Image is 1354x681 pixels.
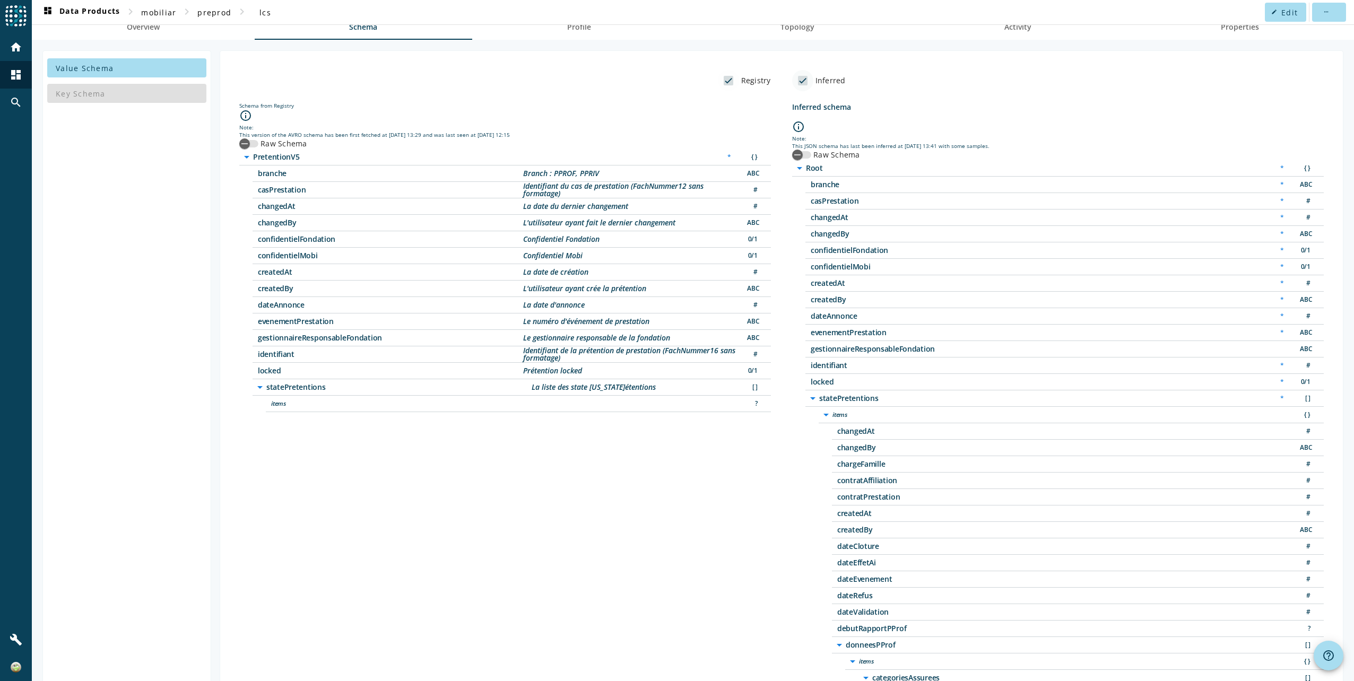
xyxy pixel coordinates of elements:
div: Description [523,170,599,177]
button: Value Schema [47,58,206,77]
div: Required [1275,294,1289,305]
span: preprod [197,7,231,18]
span: Topology [780,23,814,31]
div: Object [1295,409,1316,421]
div: Description [523,318,649,325]
span: /changedAt [811,214,1076,221]
span: /createdBy [811,296,1076,303]
span: /identifiant [258,351,523,358]
span: Edit [1281,7,1298,18]
span: /changedBy [258,219,523,226]
div: Number [1295,278,1316,289]
button: lcs [248,3,282,22]
span: /statePretentions/items/changedAt [837,427,1103,435]
span: /evenementPrestation [258,318,523,325]
label: Raw Schema [811,150,860,160]
span: Value Schema [56,63,114,73]
i: info_outline [239,109,252,122]
span: /statePretentions/items/createdAt [837,510,1103,517]
div: Required [1275,229,1289,240]
div: Required [1275,261,1289,273]
span: /statePretentions/items/contratPrestation [837,493,1103,501]
span: /createdAt [258,268,523,276]
div: String [1295,229,1316,240]
div: Required [1275,327,1289,338]
label: Registry [739,75,771,86]
div: Number [1295,475,1316,486]
span: /changedAt [258,203,523,210]
span: /branche [811,181,1076,188]
div: Required [1275,393,1289,404]
mat-icon: dashboard [41,6,54,19]
div: Required [1275,196,1289,207]
div: Required [1275,377,1289,388]
div: Unknown [1295,623,1316,634]
span: /statePretentions/items/dateValidation [837,608,1103,616]
div: Number [1295,590,1316,601]
mat-icon: chevron_right [124,5,137,18]
span: /confidentielFondation [258,235,523,243]
span: /statePretentions/items/createdBy [837,526,1103,534]
div: Number [1295,196,1316,207]
span: /statePretentions/items/dateEvenement [837,575,1103,583]
div: Description [523,367,582,374]
div: Description [523,235,600,243]
span: /evenementPrestation [811,329,1076,336]
i: arrow_drop_down [793,162,806,174]
span: /locked [811,378,1076,386]
div: Number [742,185,763,196]
img: spoud-logo.svg [5,5,27,27]
i: arrow_drop_down [240,151,253,163]
div: Required [722,152,736,163]
mat-icon: edit [1271,9,1277,15]
div: Object [742,152,763,163]
div: Number [742,201,763,212]
div: Number [1295,541,1316,552]
span: /statePretentions/items/donneesPProf/items [859,658,1124,665]
button: Data Products [37,3,124,22]
span: /statePretentions/items/dateRefus [837,592,1103,599]
span: /branche [258,170,523,177]
div: Array [1295,640,1316,651]
span: Schema [349,23,377,31]
span: /dateAnnonce [811,312,1076,320]
span: /dateAnnonce [258,301,523,309]
span: /confidentielMobi [258,252,523,259]
div: String [1295,179,1316,190]
i: arrow_drop_down [846,655,859,668]
span: /createdBy [258,285,523,292]
span: Activity [1004,23,1031,31]
i: arrow_drop_down [820,408,832,421]
div: Number [742,300,763,311]
span: /identifiant [811,362,1076,369]
div: String [742,316,763,327]
i: arrow_drop_down [833,639,846,651]
div: Description [523,347,739,362]
mat-icon: chevron_right [180,5,193,18]
div: String [742,283,763,294]
span: /casPrestation [258,186,523,194]
i: arrow_drop_down [806,392,819,405]
div: Description [523,182,739,197]
div: String [1295,294,1316,305]
div: Number [742,349,763,360]
div: String [742,217,763,229]
div: Description [532,383,656,391]
span: Overview [127,23,160,31]
div: Number [1295,311,1316,322]
mat-icon: home [10,41,22,54]
span: / [253,153,518,161]
div: Array [1295,393,1316,404]
span: /statePretentions/items/chargeFamille [837,460,1103,468]
div: This JSON schema has last been inferred at [DATE] 13:41 with some samples. [792,142,1324,150]
div: Required [1275,179,1289,190]
div: String [1295,442,1316,453]
div: String [1295,525,1316,536]
span: /statePretentions/items [271,400,536,407]
span: /confidentielMobi [811,263,1076,270]
div: Description [523,252,583,259]
div: Number [1295,557,1316,569]
span: Properties [1221,23,1259,31]
div: Number [1295,459,1316,470]
span: /statePretentions/items/debutRapportPProf [837,625,1103,632]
